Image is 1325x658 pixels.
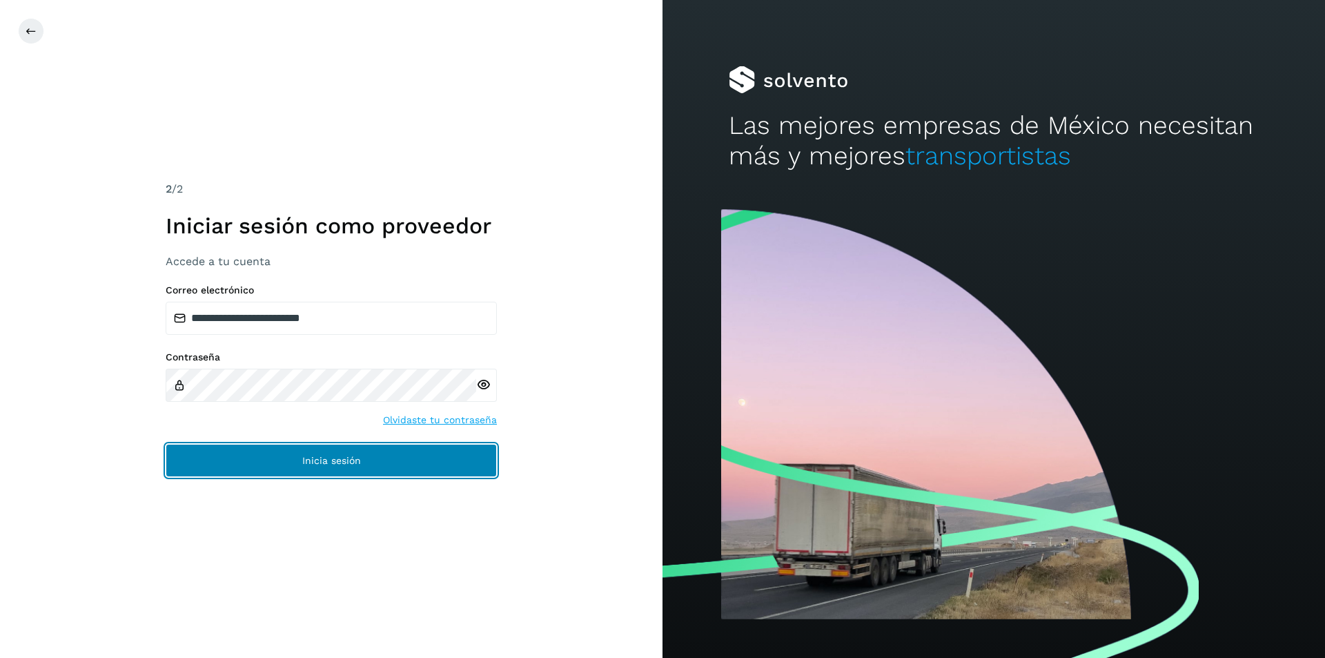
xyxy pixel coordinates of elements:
[302,456,361,465] span: Inicia sesión
[729,110,1259,172] h2: Las mejores empresas de México necesitan más y mejores
[166,351,497,363] label: Contraseña
[166,444,497,477] button: Inicia sesión
[166,213,497,239] h1: Iniciar sesión como proveedor
[383,413,497,427] a: Olvidaste tu contraseña
[166,255,497,268] h3: Accede a tu cuenta
[166,182,172,195] span: 2
[166,284,497,296] label: Correo electrónico
[166,181,497,197] div: /2
[905,141,1071,171] span: transportistas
